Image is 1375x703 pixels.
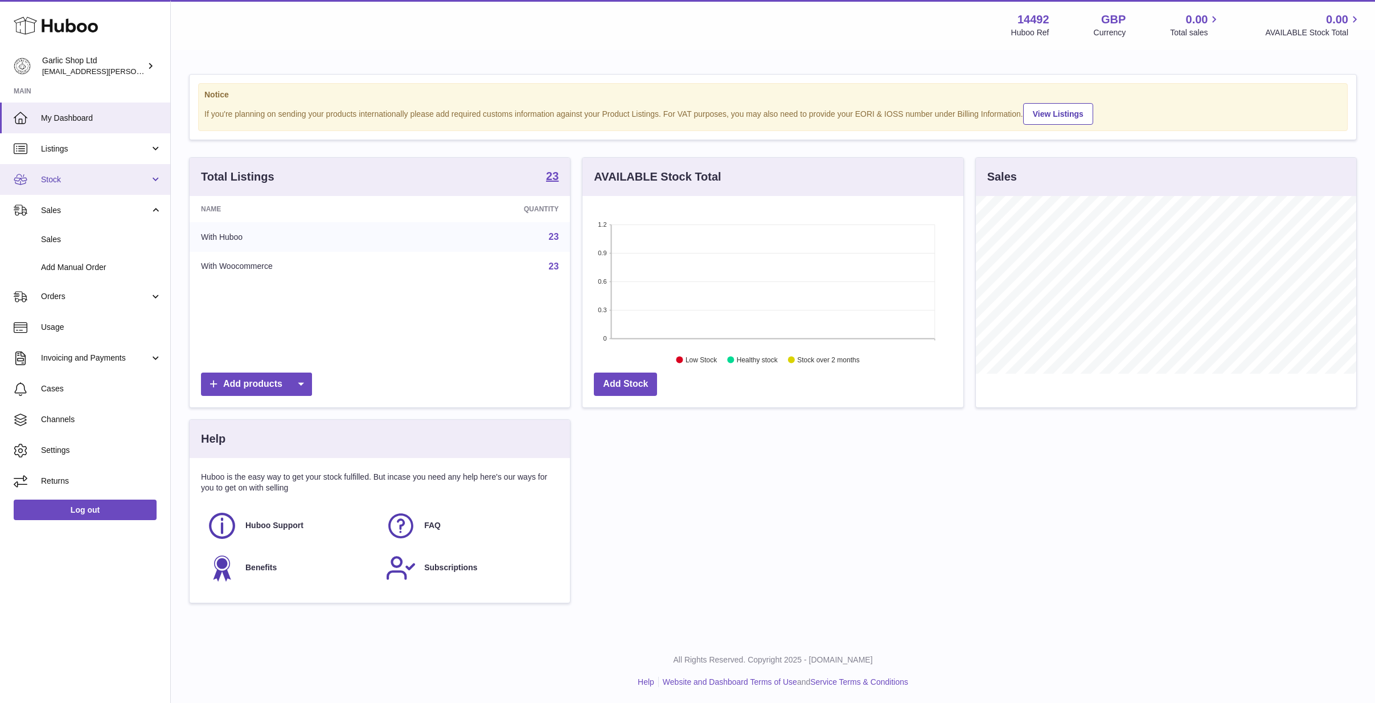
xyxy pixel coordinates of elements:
[598,250,607,256] text: 0.9
[1170,12,1221,38] a: 0.00 Total sales
[594,169,721,185] h3: AVAILABLE Stock Total
[201,169,274,185] h3: Total Listings
[245,562,277,573] span: Benefits
[14,500,157,520] a: Log out
[42,55,145,77] div: Garlic Shop Ltd
[190,222,426,252] td: With Huboo
[1265,12,1361,38] a: 0.00 AVAILABLE Stock Total
[1011,27,1049,38] div: Huboo Ref
[546,170,559,184] a: 23
[41,445,162,456] span: Settings
[245,520,303,531] span: Huboo Support
[424,520,441,531] span: FAQ
[737,356,778,364] text: Healthy stock
[180,655,1366,665] p: All Rights Reserved. Copyright 2025 - [DOMAIN_NAME]
[1265,27,1361,38] span: AVAILABLE Stock Total
[1170,27,1221,38] span: Total sales
[1186,12,1208,27] span: 0.00
[426,196,570,222] th: Quantity
[798,356,860,364] text: Stock over 2 months
[1101,12,1126,27] strong: GBP
[638,677,654,686] a: Help
[598,278,607,285] text: 0.6
[41,322,162,333] span: Usage
[41,144,150,154] span: Listings
[686,356,717,364] text: Low Stock
[41,353,150,363] span: Invoicing and Payments
[659,677,908,688] li: and
[207,510,374,541] a: Huboo Support
[598,306,607,313] text: 0.3
[41,414,162,425] span: Channels
[41,383,162,394] span: Cases
[1023,103,1093,125] a: View Listings
[810,677,908,686] a: Service Terms & Conditions
[1094,27,1126,38] div: Currency
[41,205,150,216] span: Sales
[41,174,150,185] span: Stock
[190,252,426,281] td: With Woocommerce
[204,101,1341,125] div: If you're planning on sending your products internationally please add required customs informati...
[987,169,1017,185] h3: Sales
[546,170,559,182] strong: 23
[41,234,162,245] span: Sales
[385,510,553,541] a: FAQ
[1326,12,1348,27] span: 0.00
[663,677,797,686] a: Website and Dashboard Terms of Use
[594,373,657,396] a: Add Stock
[201,472,559,493] p: Huboo is the easy way to get your stock fulfilled. But incase you need any help here's our ways f...
[598,221,607,228] text: 1.2
[14,58,31,75] img: alec.veit@garlicshop.co.uk
[207,553,374,583] a: Benefits
[424,562,477,573] span: Subscriptions
[1017,12,1049,27] strong: 14492
[549,261,559,271] a: 23
[204,89,1341,100] strong: Notice
[385,553,553,583] a: Subscriptions
[604,335,607,342] text: 0
[549,232,559,242] a: 23
[201,373,312,396] a: Add products
[41,291,150,302] span: Orders
[42,67,228,76] span: [EMAIL_ADDRESS][PERSON_NAME][DOMAIN_NAME]
[190,196,426,222] th: Name
[41,262,162,273] span: Add Manual Order
[41,476,162,487] span: Returns
[41,113,162,124] span: My Dashboard
[201,431,225,447] h3: Help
